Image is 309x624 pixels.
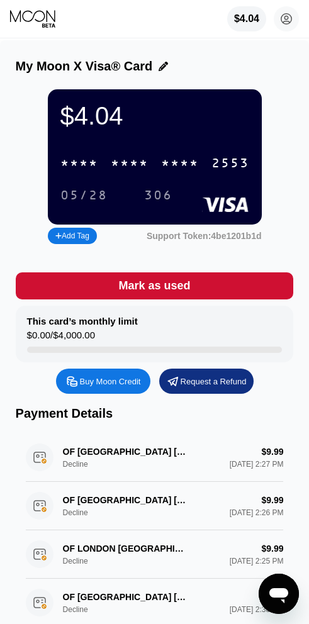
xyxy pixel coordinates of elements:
div: Support Token:4be1201b1d [147,231,262,241]
div: Mark as used [16,272,294,299]
div: Add Tag [55,231,89,240]
div: Payment Details [16,406,294,421]
div: This card’s monthly limit [27,316,138,326]
div: Request a Refund [159,369,254,394]
div: My Moon X Visa® Card [16,59,153,74]
div: 306 [135,185,182,206]
div: Support Token: 4be1201b1d [147,231,262,241]
div: $4.04 [227,6,266,31]
div: $4.04 [60,102,249,130]
div: $0.00 / $4,000.00 [27,330,95,347]
div: Add Tag [48,228,97,244]
div: Buy Moon Credit [80,376,141,387]
div: 05/28 [51,185,117,206]
div: 2553 [211,157,249,171]
div: $4.04 [234,13,259,25]
div: 306 [144,189,172,203]
div: Mark as used [118,279,190,293]
div: 05/28 [60,189,108,203]
div: Request a Refund [181,376,247,387]
iframe: Button to launch messaging window [259,574,299,614]
div: Buy Moon Credit [56,369,150,394]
